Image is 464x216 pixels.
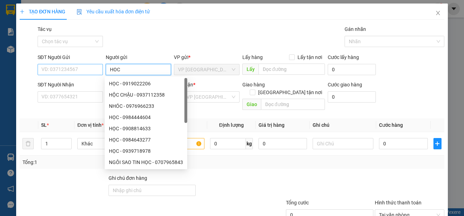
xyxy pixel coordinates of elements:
[38,53,103,61] div: SĐT Người Gửi
[259,138,307,149] input: 0
[345,26,366,32] label: Gán nhãn
[109,185,196,196] input: Ghi chú đơn hàng
[242,99,261,110] span: Giao
[328,82,362,87] label: Cước giao hàng
[328,64,376,75] input: Cước lấy hàng
[109,125,183,132] div: HỌC - 0908814633
[106,53,171,61] div: Người gửi
[105,89,187,100] div: HỘC CHẬU - 0937112358
[242,54,263,60] span: Lấy hàng
[109,91,183,99] div: HỘC CHẬU - 0937112358
[81,138,134,149] span: Khác
[41,122,47,128] span: SL
[105,78,187,89] div: HỌC - 0919022206
[105,145,187,157] div: HỌC - 0939718978
[259,122,285,128] span: Giá trị hàng
[105,100,187,112] div: NHÓC - 0976966233
[259,64,325,75] input: Dọc đường
[38,81,103,89] div: SĐT Người Nhận
[295,53,325,61] span: Lấy tận nơi
[38,26,52,32] label: Tác vụ
[433,138,442,149] button: plus
[261,99,325,110] input: Dọc đường
[109,80,183,87] div: HỌC - 0919022206
[434,141,441,146] span: plus
[246,138,253,149] span: kg
[375,200,421,205] label: Hình thức thanh toán
[109,102,183,110] div: NHÓC - 0976966233
[109,136,183,144] div: HỌC - 0984643277
[242,82,265,87] span: Giao hàng
[105,157,187,168] div: NGÔI SAO TIN HỌC - 0707965843
[109,113,183,121] div: HỌC - 0984444604
[77,122,104,128] span: Đơn vị tính
[286,200,309,205] span: Tổng cước
[428,4,448,23] button: Close
[109,175,147,181] label: Ghi chú đơn hàng
[242,64,259,75] span: Lấy
[105,134,187,145] div: HỌC - 0984643277
[313,138,373,149] input: Ghi Chú
[178,64,235,75] span: VP Tân Biên
[22,158,179,166] div: Tổng: 1
[219,122,244,128] span: Định lượng
[435,10,441,16] span: close
[109,158,183,166] div: NGÔI SAO TIN HỌC - 0707965843
[77,9,82,15] img: icon
[109,147,183,155] div: HỌC - 0939718978
[379,122,403,128] span: Cước hàng
[105,112,187,123] div: HỌC - 0984444604
[328,54,359,60] label: Cước lấy hàng
[105,123,187,134] div: HỌC - 0908814633
[310,118,376,132] th: Ghi chú
[20,9,65,14] span: TẠO ĐƠN HÀNG
[255,89,325,96] span: [GEOGRAPHIC_DATA] tận nơi
[174,53,239,61] div: VP gửi
[77,9,150,14] span: Yêu cầu xuất hóa đơn điện tử
[22,138,34,149] button: delete
[328,91,376,103] input: Cước giao hàng
[20,9,25,14] span: plus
